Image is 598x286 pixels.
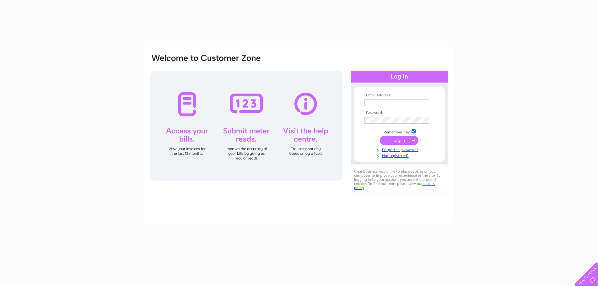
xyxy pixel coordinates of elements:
td: Remember me? [363,128,436,135]
div: Clear Business would like to place cookies on your computer to improve your experience of the sit... [351,166,448,193]
a: cookies policy [354,181,435,190]
a: Not registered? [364,152,436,158]
th: Password: [363,111,436,115]
th: Email Address: [363,93,436,98]
input: Submit [380,136,418,145]
a: Forgotten password? [364,146,436,152]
